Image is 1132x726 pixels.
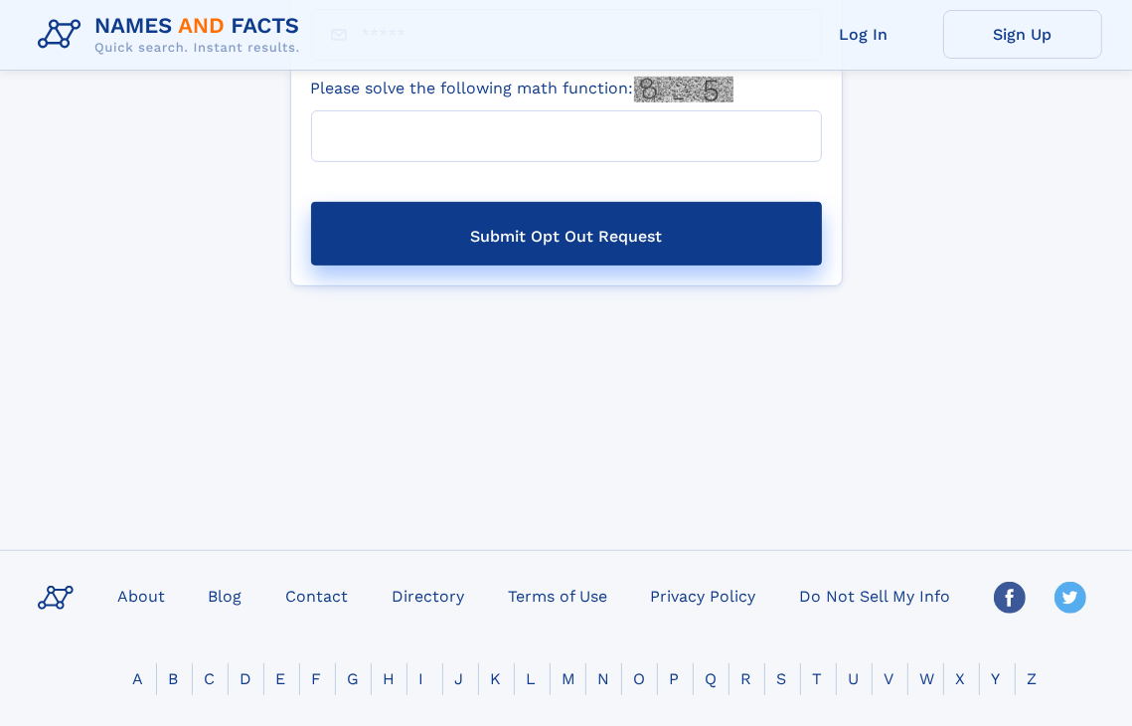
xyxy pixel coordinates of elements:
[643,581,764,610] a: Privacy Policy
[407,669,436,688] a: I
[384,581,472,610] a: Directory
[277,581,356,610] a: Contact
[201,581,250,610] a: Blog
[694,669,729,688] a: Q
[908,669,947,688] a: W
[443,669,476,688] a: J
[765,669,799,688] a: S
[994,582,1026,614] img: Facebook
[1016,669,1050,688] a: Z
[193,669,228,688] a: C
[229,669,264,688] a: D
[311,77,733,102] label: Please solve the following math function:
[500,581,615,610] a: Terms of Use
[372,669,407,688] a: H
[801,669,835,688] a: T
[515,669,549,688] a: L
[729,669,764,688] a: R
[157,669,191,688] a: B
[551,669,588,688] a: M
[837,669,872,688] a: U
[784,10,943,59] a: Log In
[121,669,156,688] a: A
[300,669,334,688] a: F
[479,669,514,688] a: K
[1054,582,1086,614] img: Twitter
[264,669,298,688] a: E
[873,669,906,688] a: V
[980,669,1013,688] a: Y
[586,669,622,688] a: N
[30,8,316,62] img: Logo Names and Facts
[336,669,372,688] a: G
[658,669,692,688] a: P
[311,202,822,266] button: Submit Opt Out Request
[622,669,658,688] a: O
[944,669,978,688] a: X
[109,581,173,610] a: About
[943,10,1102,59] a: Sign Up
[791,581,958,610] a: Do Not Sell My Info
